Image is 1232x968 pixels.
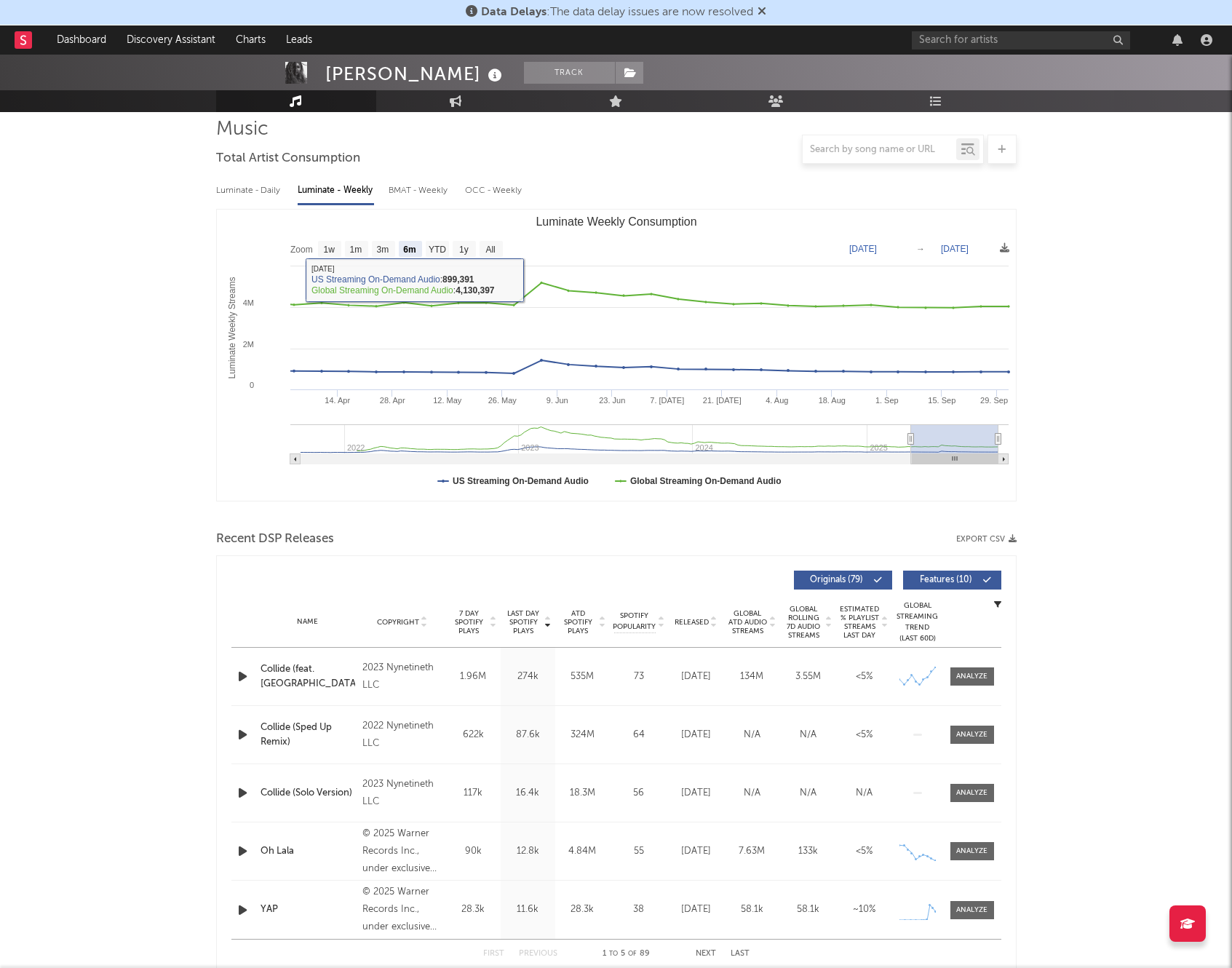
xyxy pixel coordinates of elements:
[675,618,709,627] span: Released
[481,7,547,18] span: Data Delays
[702,396,741,405] text: 21. [DATE]
[546,396,568,405] text: 9. Jun
[613,786,664,801] div: 56
[226,25,276,55] a: Charts
[916,244,925,254] text: →
[803,144,956,156] input: Search by song name or URL
[629,476,781,486] text: Global Streaming On-Demand Audio
[731,950,750,958] button: Last
[504,844,552,859] div: 12.8k
[559,609,597,635] span: ATD Spotify Plays
[613,611,656,632] span: Spotify Popularity
[559,728,606,742] div: 324M
[428,245,445,255] text: YTD
[818,396,845,405] text: 18. Aug
[450,728,497,742] div: 622k
[728,609,768,635] span: Global ATD Audio Streams
[875,396,898,405] text: 1. Sep
[216,531,334,548] span: Recent DSP Releases
[524,62,615,84] button: Track
[784,670,832,684] div: 3.55M
[896,600,939,644] div: Global Streaming Trend (Last 60D)
[47,25,116,55] a: Dashboard
[956,535,1017,544] button: Export CSV
[362,884,442,936] div: © 2025 Warner Records Inc., under exclusive license from Wait&See LLC
[784,786,832,801] div: N/A
[903,571,1001,590] button: Features(10)
[298,178,374,203] div: Luminate - Weekly
[728,844,776,859] div: 7.63M
[613,728,664,742] div: 64
[389,178,450,203] div: BMAT - Weekly
[379,396,405,405] text: 28. Apr
[559,786,606,801] div: 18.3M
[261,786,356,801] a: Collide (Solo Version)
[362,718,442,753] div: 2022 Nynetineth LLC
[840,605,880,640] span: Estimated % Playlist Streams Last Day
[376,245,389,255] text: 3m
[728,670,776,684] div: 134M
[325,62,506,86] div: [PERSON_NAME]
[728,728,776,742] div: N/A
[599,396,625,405] text: 23. Jun
[403,245,416,255] text: 6m
[536,215,696,228] text: Luminate Weekly Consumption
[587,945,667,963] div: 1 5 89
[504,902,552,917] div: 11.6k
[450,844,497,859] div: 90k
[559,902,606,917] div: 28.3k
[483,950,504,958] button: First
[504,786,552,801] div: 16.4k
[261,662,356,691] div: Collide (feat. [GEOGRAPHIC_DATA])
[485,245,495,255] text: All
[504,609,543,635] span: Last Day Spotify Plays
[609,951,618,957] span: to
[465,178,523,203] div: OCC - Weekly
[450,609,488,635] span: 7 Day Spotify Plays
[276,25,322,55] a: Leads
[242,340,253,349] text: 2M
[504,670,552,684] div: 274k
[216,121,269,138] span: Music
[504,728,552,742] div: 87.6k
[323,245,335,255] text: 1w
[912,31,1130,49] input: Search for artists
[216,178,283,203] div: Luminate - Daily
[696,950,716,958] button: Next
[840,728,889,742] div: <5%
[613,902,664,917] div: 38
[261,721,356,749] div: Collide (Sped Up Remix)
[613,844,664,859] div: 55
[349,245,362,255] text: 1m
[261,844,356,859] a: Oh Lala
[261,616,356,627] div: Name
[672,902,720,917] div: [DATE]
[613,670,664,684] div: 73
[249,381,253,389] text: 0
[481,7,753,18] span: : The data delay issues are now resolved
[217,210,1016,501] svg: Luminate Weekly Consumption
[116,25,226,55] a: Discovery Assistant
[488,396,517,405] text: 26. May
[849,244,877,254] text: [DATE]
[459,245,469,255] text: 1y
[728,786,776,801] div: N/A
[362,825,442,878] div: © 2025 Warner Records Inc., under exclusive license from Wait&See LLC
[928,396,955,405] text: 15. Sep
[913,576,979,584] span: Features ( 10 )
[980,396,1008,405] text: 29. Sep
[325,396,350,405] text: 14. Apr
[941,244,969,254] text: [DATE]
[450,902,497,917] div: 28.3k
[840,670,889,684] div: <5%
[450,786,497,801] div: 117k
[559,844,606,859] div: 4.84M
[803,576,870,584] span: Originals ( 79 )
[362,776,442,811] div: 2023 Nynetineth LLC
[650,396,684,405] text: 7. [DATE]
[840,902,889,917] div: ~ 10 %
[559,670,606,684] div: 535M
[290,245,313,255] text: Zoom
